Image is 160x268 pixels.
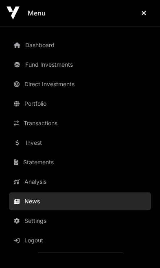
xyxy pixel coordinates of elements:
button: Logout [9,231,154,249]
a: Invest [9,134,151,152]
a: Settings [9,212,151,230]
a: Fund Investments [9,56,151,74]
a: Dashboard [9,36,151,54]
a: Transactions [9,114,151,132]
a: Direct Investments [9,75,151,93]
a: Analysis [9,173,151,191]
a: Statements [9,153,151,171]
iframe: Chat Widget [119,229,160,268]
h2: Menu [28,8,46,18]
button: Close [134,5,153,21]
a: News [9,192,151,210]
a: Portfolio [9,95,151,113]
